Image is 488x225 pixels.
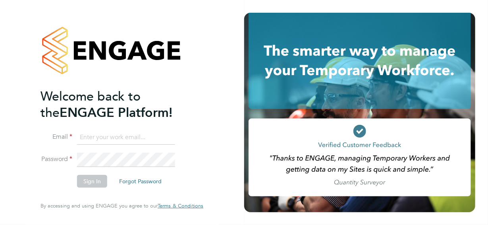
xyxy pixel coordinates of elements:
button: Forgot Password [113,175,168,188]
button: Sign In [77,175,107,188]
label: Password [41,155,72,163]
label: Email [41,133,72,141]
span: Welcome back to the [41,89,141,120]
a: Terms & Conditions [158,203,203,209]
input: Enter your work email... [77,130,175,145]
span: By accessing and using ENGAGE you agree to our [41,202,203,209]
h2: ENGAGE Platform! [41,88,195,121]
span: Terms & Conditions [158,202,203,209]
